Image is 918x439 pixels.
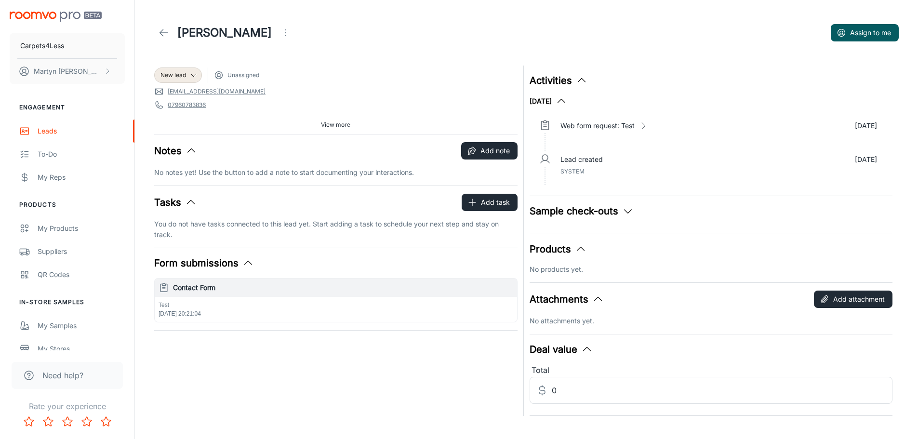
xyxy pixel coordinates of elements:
[58,412,77,431] button: Rate 3 star
[154,219,518,240] p: You do not have tasks connected to this lead yet. Start adding a task to schedule your next step ...
[38,172,125,183] div: My Reps
[38,149,125,160] div: To-do
[227,71,259,80] span: Unassigned
[38,223,125,234] div: My Products
[8,400,127,412] p: Rate your experience
[530,73,587,88] button: Activities
[552,377,893,404] input: Estimated deal value
[461,142,518,160] button: Add note
[154,67,202,83] div: New lead
[159,301,513,309] p: Test
[530,242,586,256] button: Products
[530,342,593,357] button: Deal value
[530,204,634,218] button: Sample check-outs
[34,66,102,77] p: Martyn [PERSON_NAME]
[96,412,116,431] button: Rate 5 star
[154,167,518,178] p: No notes yet! Use the button to add a note to start documenting your interactions.
[173,282,513,293] h6: Contact Form
[38,126,125,136] div: Leads
[154,256,254,270] button: Form submissions
[160,71,186,80] span: New lead
[19,412,39,431] button: Rate 1 star
[560,154,603,165] p: Lead created
[276,23,295,42] button: Open menu
[168,101,206,109] a: 07960783836
[38,344,125,354] div: My Stores
[855,120,877,131] p: [DATE]
[530,364,893,377] div: Total
[831,24,899,41] button: Assign to me
[159,310,201,317] span: [DATE] 20:21:04
[10,59,125,84] button: Martyn [PERSON_NAME]
[560,168,585,175] span: System
[462,194,518,211] button: Add task
[317,118,354,132] button: View more
[20,40,64,51] p: Carpets4Less
[39,412,58,431] button: Rate 2 star
[321,120,350,129] span: View more
[42,370,83,381] span: Need help?
[168,87,266,96] a: [EMAIL_ADDRESS][DOMAIN_NAME]
[155,279,517,322] button: Contact FormTest[DATE] 20:21:04
[77,412,96,431] button: Rate 4 star
[814,291,892,308] button: Add attachment
[154,195,197,210] button: Tasks
[855,154,877,165] p: [DATE]
[530,316,893,326] p: No attachments yet.
[38,320,125,331] div: My Samples
[530,264,893,275] p: No products yet.
[560,120,635,131] p: Web form request: Test
[530,292,604,306] button: Attachments
[10,33,125,58] button: Carpets4Less
[10,12,102,22] img: Roomvo PRO Beta
[38,269,125,280] div: QR Codes
[38,246,125,257] div: Suppliers
[154,144,197,158] button: Notes
[177,24,272,41] h1: [PERSON_NAME]
[530,95,567,107] button: [DATE]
